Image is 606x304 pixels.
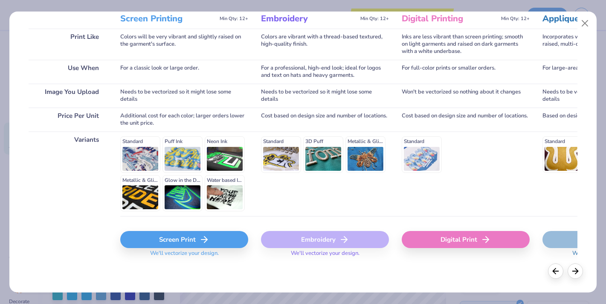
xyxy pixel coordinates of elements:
[261,29,389,60] div: Colors are vibrant with a thread-based textured, high-quality finish.
[261,231,389,248] div: Embroidery
[220,16,248,22] span: Min Qty: 12+
[402,231,530,248] div: Digital Print
[29,132,107,216] div: Variants
[261,108,389,132] div: Cost based on design size and number of locations.
[402,29,530,60] div: Inks are less vibrant than screen printing; smooth on light garments and raised on dark garments ...
[120,108,248,132] div: Additional cost for each color; larger orders lower the unit price.
[402,84,530,108] div: Won't be vectorized so nothing about it changes
[261,84,389,108] div: Needs to be vectorized so it might lose some details
[29,60,107,84] div: Use When
[402,108,530,132] div: Cost based on design size and number of locations.
[261,60,389,84] div: For a professional, high-end look; ideal for logos and text on hats and heavy garments.
[29,84,107,108] div: Image You Upload
[261,13,357,24] h3: Embroidery
[120,29,248,60] div: Colors will be very vibrant and slightly raised on the garment's surface.
[29,29,107,60] div: Print Like
[120,60,248,84] div: For a classic look or large order.
[402,13,498,24] h3: Digital Printing
[120,84,248,108] div: Needs to be vectorized so it might lose some details
[360,16,389,22] span: Min Qty: 12+
[287,250,363,262] span: We'll vectorize your design.
[120,231,248,248] div: Screen Print
[402,60,530,84] div: For full-color prints or smaller orders.
[29,108,107,132] div: Price Per Unit
[120,13,216,24] h3: Screen Printing
[147,250,222,262] span: We'll vectorize your design.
